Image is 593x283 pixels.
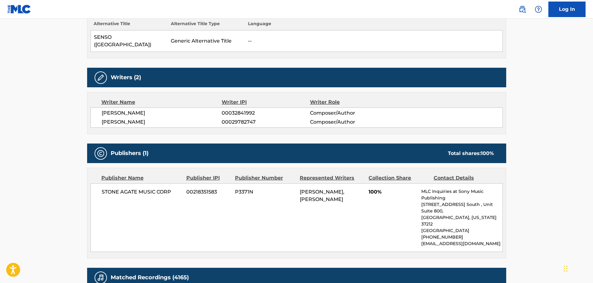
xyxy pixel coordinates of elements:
[421,214,502,227] p: [GEOGRAPHIC_DATA], [US_STATE] 37212
[300,174,364,182] div: Represented Writers
[101,98,222,106] div: Writer Name
[562,253,593,283] iframe: Chat Widget
[111,274,189,281] h5: Matched Recordings (4165)
[421,234,502,240] p: [PHONE_NUMBER]
[91,30,168,52] td: SENSO ([GEOGRAPHIC_DATA])
[310,98,390,106] div: Writer Role
[7,5,31,14] img: MLC Logo
[434,174,494,182] div: Contact Details
[369,174,429,182] div: Collection Share
[97,74,104,81] img: Writers
[421,240,502,247] p: [EMAIL_ADDRESS][DOMAIN_NAME]
[111,74,141,81] h5: Writers (2)
[222,109,310,117] span: 00032841992
[564,259,568,278] div: Drag
[310,118,390,126] span: Composer/Author
[310,109,390,117] span: Composer/Author
[186,174,230,182] div: Publisher IPI
[516,3,529,16] a: Public Search
[421,227,502,234] p: [GEOGRAPHIC_DATA]
[186,188,230,196] span: 00218351583
[235,174,295,182] div: Publisher Number
[548,2,586,17] a: Log In
[111,150,148,157] h5: Publishers (1)
[91,21,168,30] th: Alternative Title
[532,3,545,16] div: Help
[235,188,295,196] span: P3371N
[245,30,502,52] td: --
[519,6,526,13] img: search
[535,6,542,13] img: help
[222,118,310,126] span: 00029782747
[481,150,494,156] span: 100 %
[421,201,502,214] p: [STREET_ADDRESS] South , Unit Suite 800,
[101,174,182,182] div: Publisher Name
[222,98,310,106] div: Writer IPI
[168,30,245,52] td: Generic Alternative Title
[168,21,245,30] th: Alternative Title Type
[97,150,104,157] img: Publishers
[102,188,182,196] span: STONE AGATE MUSIC CORP
[97,274,104,281] img: Matched Recordings
[245,21,502,30] th: Language
[102,118,222,126] span: [PERSON_NAME]
[300,189,344,202] span: [PERSON_NAME], [PERSON_NAME]
[448,150,494,157] div: Total shares:
[421,188,502,201] p: MLC Inquiries at Sony Music Publishing
[369,188,417,196] span: 100%
[102,109,222,117] span: [PERSON_NAME]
